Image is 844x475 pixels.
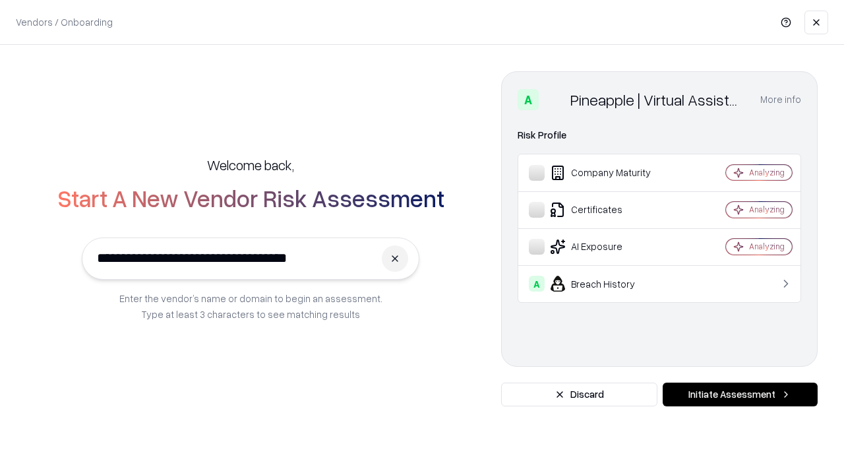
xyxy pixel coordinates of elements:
[529,276,686,292] div: Breach History
[501,383,657,406] button: Discard
[57,185,444,211] h2: Start A New Vendor Risk Assessment
[529,276,545,292] div: A
[119,290,382,322] p: Enter the vendor’s name or domain to begin an assessment. Type at least 3 characters to see match...
[529,202,686,218] div: Certificates
[760,88,801,111] button: More info
[749,167,785,178] div: Analyzing
[16,15,113,29] p: Vendors / Onboarding
[570,89,744,110] div: Pineapple | Virtual Assistant Agency
[663,383,818,406] button: Initiate Assessment
[749,241,785,252] div: Analyzing
[749,204,785,215] div: Analyzing
[529,239,686,255] div: AI Exposure
[529,165,686,181] div: Company Maturity
[518,89,539,110] div: A
[544,89,565,110] img: Pineapple | Virtual Assistant Agency
[207,156,294,174] h5: Welcome back,
[518,127,801,143] div: Risk Profile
